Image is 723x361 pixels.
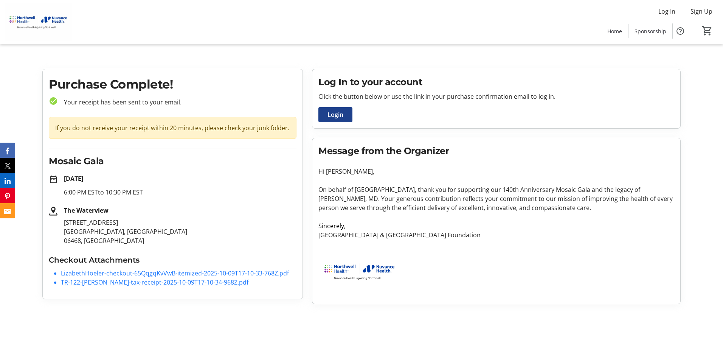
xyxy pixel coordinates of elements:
p: On behalf of [GEOGRAPHIC_DATA], thank you for supporting our 140th Anniversary Mosaic Gala and th... [318,185,674,212]
span: Login [327,110,343,119]
mat-icon: check_circle [49,96,58,106]
img: Nuvance Health logo [318,249,400,295]
span: Home [607,27,622,35]
p: [STREET_ADDRESS] [GEOGRAPHIC_DATA], [GEOGRAPHIC_DATA] 06468, [GEOGRAPHIC_DATA] [64,218,296,245]
span: Sign Up [690,7,712,16]
h1: Purchase Complete! [49,75,296,93]
strong: [DATE] [64,174,83,183]
span: Sincerely, [318,222,346,230]
a: Home [601,24,628,38]
a: LizabethHoeler-checkout-65QqgqKvVwB-itemized-2025-10-09T17-10-33-768Z.pdf [61,269,289,277]
a: TR-122-[PERSON_NAME]-tax-receipt-2025-10-09T17-10-34-968Z.pdf [61,278,248,286]
h2: Log In to your account [318,75,674,89]
strong: The Waterview [64,206,109,215]
button: Login [318,107,352,122]
div: If you do not receive your receipt within 20 minutes, please check your junk folder. [49,117,296,139]
img: Nuvance Health's Logo [5,3,72,41]
p: Your receipt has been sent to your email. [58,98,296,107]
p: [GEOGRAPHIC_DATA] & [GEOGRAPHIC_DATA] Foundation [318,230,674,240]
span: Sponsorship [635,27,666,35]
p: Click the button below or use the link in your purchase confirmation email to log in. [318,92,674,101]
button: Sign Up [684,5,718,17]
h3: Checkout Attachments [49,254,296,266]
button: Log In [652,5,681,17]
button: Help [673,23,688,39]
a: Sponsorship [628,24,672,38]
p: Hi [PERSON_NAME], [318,167,674,176]
p: 6:00 PM EST to 10:30 PM EST [64,188,296,197]
mat-icon: date_range [49,175,58,184]
h2: Mosaic Gala [49,154,296,168]
h2: Message from the Organizer [318,144,674,158]
span: Log In [658,7,675,16]
button: Cart [700,24,714,37]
